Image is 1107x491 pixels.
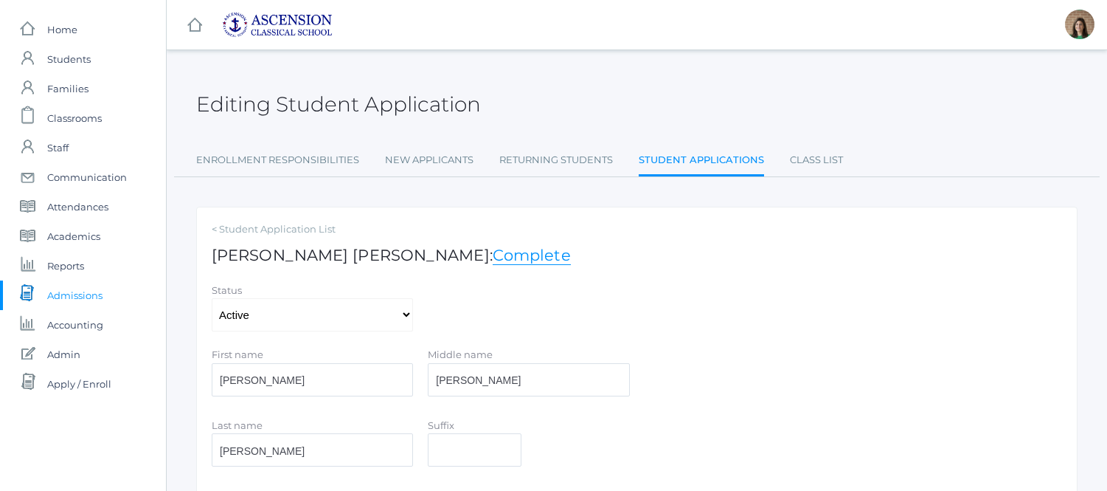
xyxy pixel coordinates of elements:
a: < Student Application List [212,222,1062,237]
span: Academics [47,222,100,251]
h2: Editing Student Application [196,93,481,116]
span: Attendances [47,192,108,222]
label: Status [212,284,242,296]
label: Suffix [428,419,454,431]
label: First name [212,348,263,360]
img: ascension-logo-blue-113fc29133de2fb5813e50b71547a291c5fdb7962bf76d49838a2a14a36269ea.jpg [222,12,333,38]
span: Classrooms [47,103,102,133]
span: Reports [47,251,84,281]
a: Enrollment Responsibilities [196,145,359,175]
label: Last name [212,419,263,431]
label: Middle name [428,348,493,360]
a: Complete [493,246,571,265]
span: Communication [47,162,127,192]
span: Families [47,74,89,103]
span: : [490,246,571,265]
span: Admissions [47,281,103,310]
span: Staff [47,133,69,162]
span: Admin [47,340,80,369]
span: Apply / Enroll [47,369,111,399]
a: Class List [790,145,843,175]
span: Accounting [47,310,103,340]
a: Student Applications [639,145,764,177]
a: New Applicants [385,145,473,175]
span: Students [47,44,91,74]
h1: [PERSON_NAME] [PERSON_NAME] [212,247,1062,264]
span: Home [47,15,77,44]
div: Jenna Adams [1065,10,1094,39]
a: Returning Students [499,145,613,175]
